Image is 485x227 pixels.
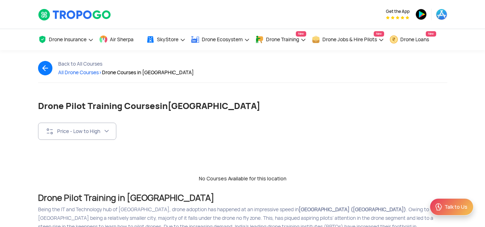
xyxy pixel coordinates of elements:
[415,9,427,20] img: ic_playstore.png
[58,61,194,67] div: Back to All Courses
[296,31,306,37] span: New
[57,128,104,134] div: Price - Low to High
[38,194,447,202] h2: Drone Pilot Training in [GEOGRAPHIC_DATA]
[266,37,299,42] span: Drone Training
[38,9,112,21] img: TropoGo Logo
[110,37,134,42] span: Air Sherpa
[38,123,116,140] button: Price - Low to High
[312,29,384,50] a: Drone Jobs & Hire PilotsNew
[374,31,384,37] span: New
[33,175,453,182] div: No Courses Available for this location
[191,29,250,50] a: Drone Ecosystem
[99,29,141,50] a: Air Sherpa
[255,29,306,50] a: Drone TrainingNew
[58,69,102,76] span: All Drone Courses
[444,203,467,211] div: Talk to Us
[386,9,410,14] span: Get the App
[99,69,102,76] span: >
[386,16,409,19] img: App Raking
[390,29,436,50] a: Drone LoansNew
[400,37,429,42] span: Drone Loans
[38,29,94,50] a: Drone Insurance
[322,37,377,42] span: Drone Jobs & Hire Pilots
[436,9,447,20] img: ic_appstore.png
[146,29,186,50] a: SkyStore
[160,100,168,112] span: in
[157,37,178,42] span: SkyStore
[38,101,447,111] h1: Drone Pilot Training Courses [GEOGRAPHIC_DATA]
[49,37,87,42] span: Drone Insurance
[202,37,243,42] span: Drone Ecosystem
[434,203,443,211] img: ic_Support.svg
[426,31,436,37] span: New
[102,69,194,76] span: Drone Courses in [GEOGRAPHIC_DATA]
[299,206,406,213] b: [GEOGRAPHIC_DATA] ([GEOGRAPHIC_DATA])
